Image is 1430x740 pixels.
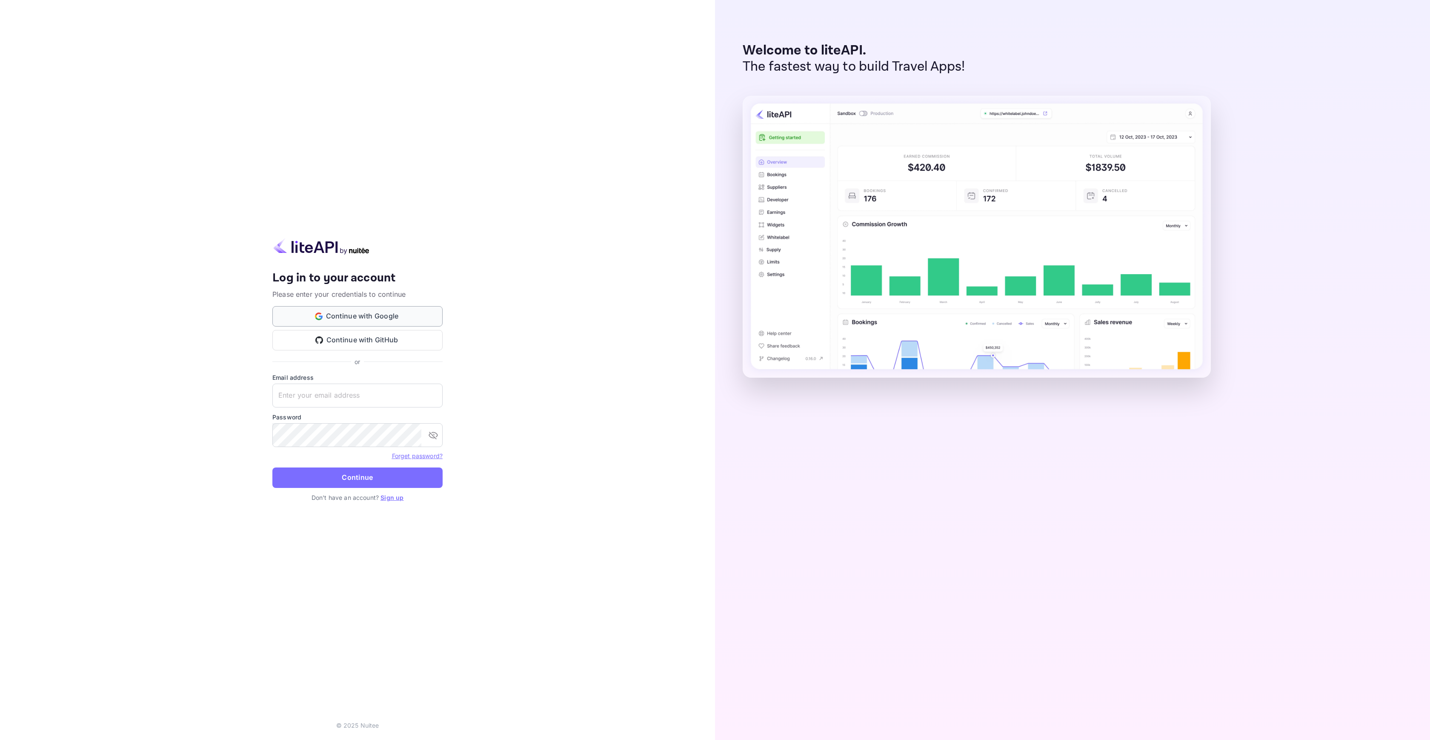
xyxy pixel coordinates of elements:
[272,493,443,502] p: Don't have an account?
[392,452,443,459] a: Forget password?
[272,306,443,327] button: Continue with Google
[272,373,443,382] label: Email address
[272,271,443,286] h4: Log in to your account
[272,384,443,407] input: Enter your email address
[425,427,442,444] button: toggle password visibility
[355,357,360,366] p: or
[272,289,443,299] p: Please enter your credentials to continue
[272,413,443,422] label: Password
[380,494,403,501] a: Sign up
[743,96,1211,378] img: liteAPI Dashboard Preview
[743,43,965,59] p: Welcome to liteAPI.
[336,721,379,730] p: © 2025 Nuitee
[392,451,443,460] a: Forget password?
[272,468,443,488] button: Continue
[743,59,965,75] p: The fastest way to build Travel Apps!
[272,238,370,255] img: liteapi
[272,330,443,350] button: Continue with GitHub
